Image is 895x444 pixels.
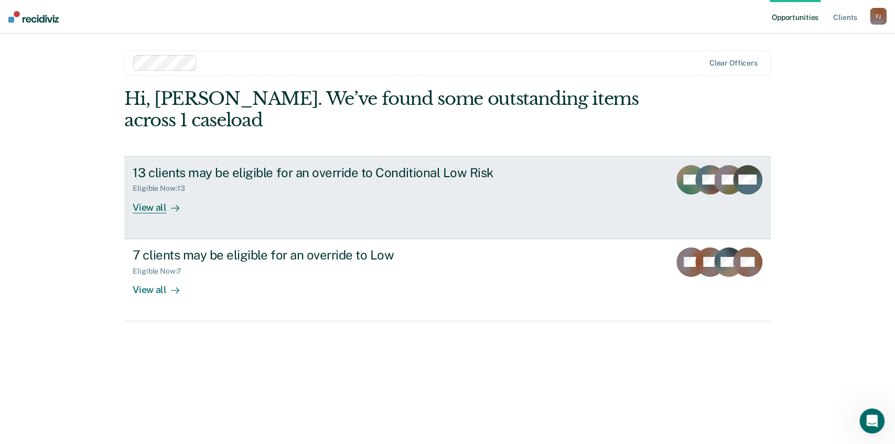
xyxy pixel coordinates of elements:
iframe: Intercom live chat [859,408,885,434]
img: Recidiviz [8,11,59,23]
div: F J [870,8,887,25]
div: View all [133,275,191,296]
button: FJ [870,8,887,25]
div: View all [133,193,191,213]
a: 7 clients may be eligible for an override to LowEligible Now:7View all [124,239,770,321]
div: 7 clients may be eligible for an override to Low [133,247,501,263]
div: 13 clients may be eligible for an override to Conditional Low Risk [133,165,501,180]
div: Eligible Now : 13 [133,184,193,193]
div: Eligible Now : 7 [133,267,189,276]
div: Hi, [PERSON_NAME]. We’ve found some outstanding items across 1 caseload [124,88,641,131]
div: Clear officers [709,59,758,68]
a: 13 clients may be eligible for an override to Conditional Low RiskEligible Now:13View all [124,156,770,239]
